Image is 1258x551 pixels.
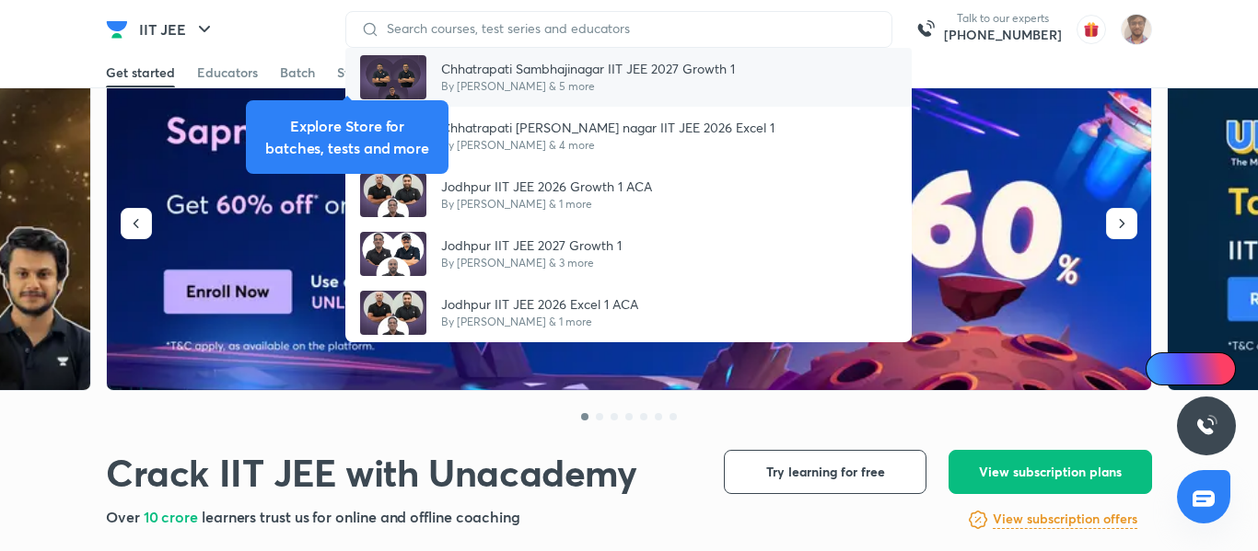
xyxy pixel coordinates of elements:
img: avatar [1077,15,1106,44]
a: AvatarChhatrapati [PERSON_NAME] nagar IIT JEE 2026 Excel 1By [PERSON_NAME] & 4 more [345,107,912,166]
p: Chhatrapati [PERSON_NAME] nagar IIT JEE 2026 Excel 1 [441,118,775,137]
p: Jodhpur IIT JEE 2026 Growth 1 ACA [441,177,652,196]
button: View subscription plans [949,450,1152,494]
img: ttu [1195,415,1217,437]
img: Kaushal Parmar [1121,14,1152,45]
a: Get started [106,58,175,87]
span: Ai Doubts [1176,362,1225,376]
button: IIT JEE [128,11,227,48]
a: AvatarJodhpur IIT JEE 2026 Excel 1 ACABy [PERSON_NAME] & 1 more [345,283,912,342]
p: Jodhpur IIT JEE 2027 Growth 1 [441,235,622,255]
h1: Crack IIT JEE with Unacademy [106,450,637,495]
img: Avatar [360,291,426,335]
a: View subscription offers [993,509,1137,531]
a: Batch [280,58,315,87]
span: Over [106,507,144,526]
div: Explore Store for batches, tests and more [261,115,434,159]
p: By [PERSON_NAME] & 3 more [441,255,622,271]
div: Get started [106,63,175,82]
img: Avatar [360,55,426,99]
p: Talk to our experts [944,11,1062,26]
div: Educators [197,63,258,82]
div: Batch [280,63,315,82]
img: Avatar [360,232,426,276]
input: Search courses, test series and educators [379,21,877,36]
a: Ai Doubts [1146,352,1236,385]
span: learners trust us for online and offline coaching [202,507,520,526]
img: Avatar [360,173,426,217]
div: Store [337,63,368,82]
img: call-us [907,11,944,48]
span: View subscription plans [979,463,1122,481]
a: AvatarJodhpur IIT JEE 2026 Growth 1 ACABy [PERSON_NAME] & 1 more [345,166,912,224]
img: Company Logo [106,18,128,40]
p: By [PERSON_NAME] & 1 more [441,196,652,212]
p: Chhatrapati Sambhajinagar IIT JEE 2027 Growth 1 [441,59,735,78]
p: Jodhpur IIT JEE 2026 Excel 1 ACA [441,294,638,314]
span: 10 crore [144,507,202,526]
a: [PHONE_NUMBER] [944,26,1062,44]
button: Try learning for free [724,450,926,494]
a: Educators [197,58,258,87]
a: AvatarJodhpur IIT JEE 2027 Growth 1By [PERSON_NAME] & 3 more [345,224,912,283]
p: By [PERSON_NAME] & 1 more [441,314,638,330]
img: Icon [1157,362,1171,376]
p: By [PERSON_NAME] & 5 more [441,78,735,95]
a: AvatarChhatrapati Sambhajinagar IIT JEE 2027 Growth 1By [PERSON_NAME] & 5 more [345,48,912,107]
p: By [PERSON_NAME] & 4 more [441,137,775,154]
span: Try learning for free [766,463,885,481]
a: Store [337,58,368,87]
h6: View subscription offers [993,510,1137,529]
